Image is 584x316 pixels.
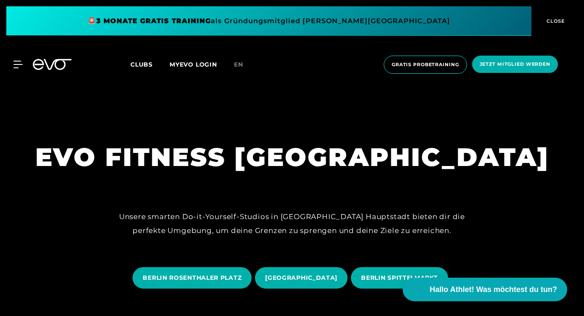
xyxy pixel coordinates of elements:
button: CLOSE [531,6,578,36]
span: BERLIN ROSENTHALER PLATZ [143,273,242,282]
span: Gratis Probetraining [392,61,459,68]
span: en [234,61,243,68]
a: BERLIN ROSENTHALER PLATZ [133,261,255,295]
a: Gratis Probetraining [381,56,470,74]
a: [GEOGRAPHIC_DATA] [255,261,351,295]
span: Clubs [130,61,153,68]
div: Unsere smarten Do-it-Yourself-Studios in [GEOGRAPHIC_DATA] Hauptstadt bieten dir die perfekte Umg... [103,210,481,237]
button: Hallo Athlet! Was möchtest du tun? [403,278,567,301]
a: BERLIN SPITTELMARKT [351,261,451,295]
a: MYEVO LOGIN [170,61,217,68]
span: Jetzt Mitglied werden [480,61,550,68]
a: en [234,60,253,70]
span: [GEOGRAPHIC_DATA] [265,273,337,282]
span: CLOSE [544,17,565,25]
span: Hallo Athlet! Was möchtest du tun? [430,284,557,295]
h1: EVO FITNESS [GEOGRAPHIC_DATA] [35,141,549,174]
a: Jetzt Mitglied werden [470,56,560,74]
span: BERLIN SPITTELMARKT [361,273,438,282]
a: Clubs [130,60,170,68]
